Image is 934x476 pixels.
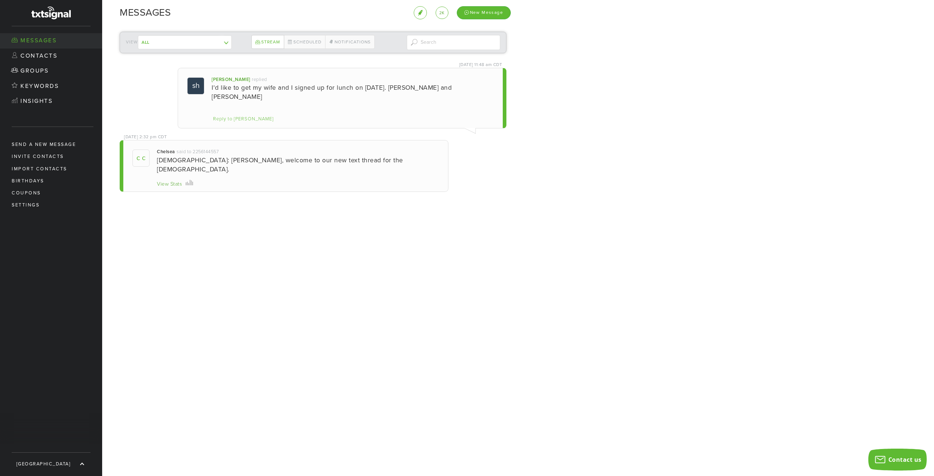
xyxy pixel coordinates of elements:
span: SH [187,77,204,94]
input: Search [407,35,501,50]
div: View [126,35,220,49]
div: [DEMOGRAPHIC_DATA]: [PERSON_NAME], welcome to our new text thread for the [DEMOGRAPHIC_DATA]. [157,156,439,174]
div: replied [252,76,267,83]
div: [DATE] 2:32 pm CDT [124,134,167,140]
a: Scheduled [284,35,325,49]
button: Contact us [868,449,927,471]
div: I'd like to get my wife and I signed up for lunch on [DATE]. [PERSON_NAME] and [PERSON_NAME] [212,83,494,101]
span: C C [132,150,150,167]
span: 2k [439,11,444,15]
div: [DATE] 11:48 am CDT [459,62,502,68]
a: Reply to [PERSON_NAME] [212,116,275,122]
div: New Message [457,6,511,19]
a: New Message [457,9,511,16]
div: Chelsea [157,148,175,155]
span: Contact us [888,456,922,464]
a: SH [187,82,204,90]
div: Reply to [PERSON_NAME] [213,115,274,123]
a: Notifications [325,35,375,49]
a: Stream [251,35,284,49]
a: [PERSON_NAME] [212,77,250,82]
div: View Stats [157,181,182,188]
div: said to 2256144557 [177,148,219,155]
